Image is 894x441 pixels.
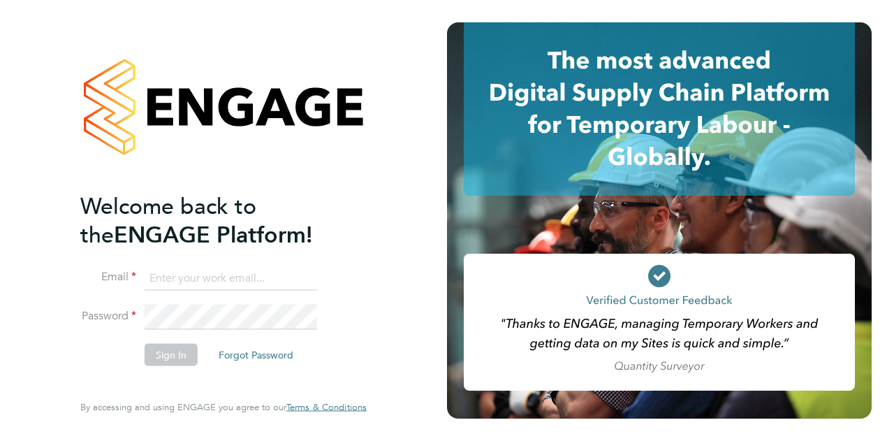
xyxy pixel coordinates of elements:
[286,401,367,413] span: Terms & Conditions
[80,192,256,248] span: Welcome back to the
[145,266,317,291] input: Enter your work email...
[80,191,353,249] h2: ENGAGE Platform!
[80,401,367,413] span: By accessing and using ENGAGE you agree to our
[80,308,136,323] label: Password
[145,343,198,366] button: Sign In
[80,270,136,284] label: Email
[207,343,305,366] button: Forgot Password
[286,402,367,413] a: Terms & Conditions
